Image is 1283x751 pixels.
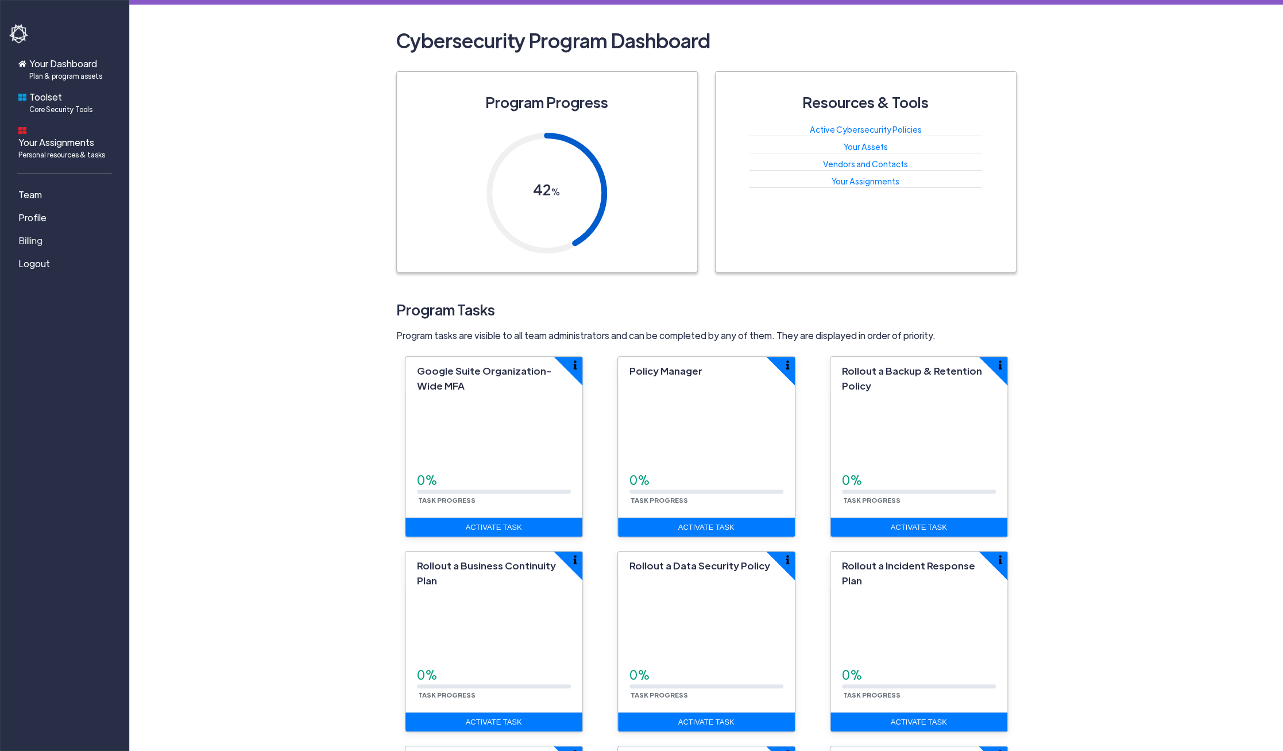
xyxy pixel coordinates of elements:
[842,559,975,587] span: Rollout a Incident Response Plan
[405,518,582,537] a: Activate Task
[842,471,996,490] div: 0%
[9,252,124,275] a: Logout
[417,496,477,504] small: Task Progress
[844,141,888,152] a: Your Assets
[9,229,124,252] a: Billing
[9,183,124,206] a: Team
[417,691,477,699] small: Task Progress
[842,666,996,684] div: 0%
[842,691,902,699] small: Task Progress
[9,206,124,229] a: Profile
[998,555,1002,564] img: info-icon.svg
[618,713,795,732] a: Activate Task
[629,691,689,699] small: Task Progress
[786,555,789,564] img: info-icon.svg
[417,471,571,490] div: 0%
[629,364,702,377] span: Policy Manager
[18,234,42,248] span: Billing
[998,360,1002,369] img: info-icon.svg
[405,713,582,732] a: Activate Task
[629,471,783,490] div: 0%
[396,295,1017,324] h3: Program Tasks
[830,713,1007,732] a: Activate Task
[18,211,47,225] span: Profile
[1086,627,1283,751] iframe: Chat Widget
[485,88,608,117] h3: Program Progress
[18,257,50,271] span: Logout
[396,23,1017,57] h2: Cybersecurity Program Dashboard
[551,186,561,198] span: %
[842,364,982,392] span: Rollout a Backup & Retention Policy
[810,124,922,134] a: Active Cybersecurity Policies
[533,175,561,206] h3: 42
[417,364,551,392] span: Google Suite Organization-Wide MFA
[629,666,783,684] div: 0%
[396,329,1017,342] p: Program tasks are visible to all team administrators and can be completed by any of them. They ar...
[629,559,770,572] span: Rollout a Data Security Policy
[842,496,902,504] small: Task Progress
[802,88,929,117] h3: Resources & Tools
[832,176,899,186] a: Your Assignments
[573,555,577,564] img: info-icon.svg
[823,159,908,169] a: Vendors and Contacts
[786,360,789,369] img: info-icon.svg
[629,496,689,504] small: Task Progress
[417,559,556,587] span: Rollout a Business Continuity Plan
[618,518,795,537] a: Activate Task
[830,518,1007,537] a: Activate Task
[573,360,577,369] img: info-icon.svg
[18,188,42,202] span: Team
[417,666,571,684] div: 0%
